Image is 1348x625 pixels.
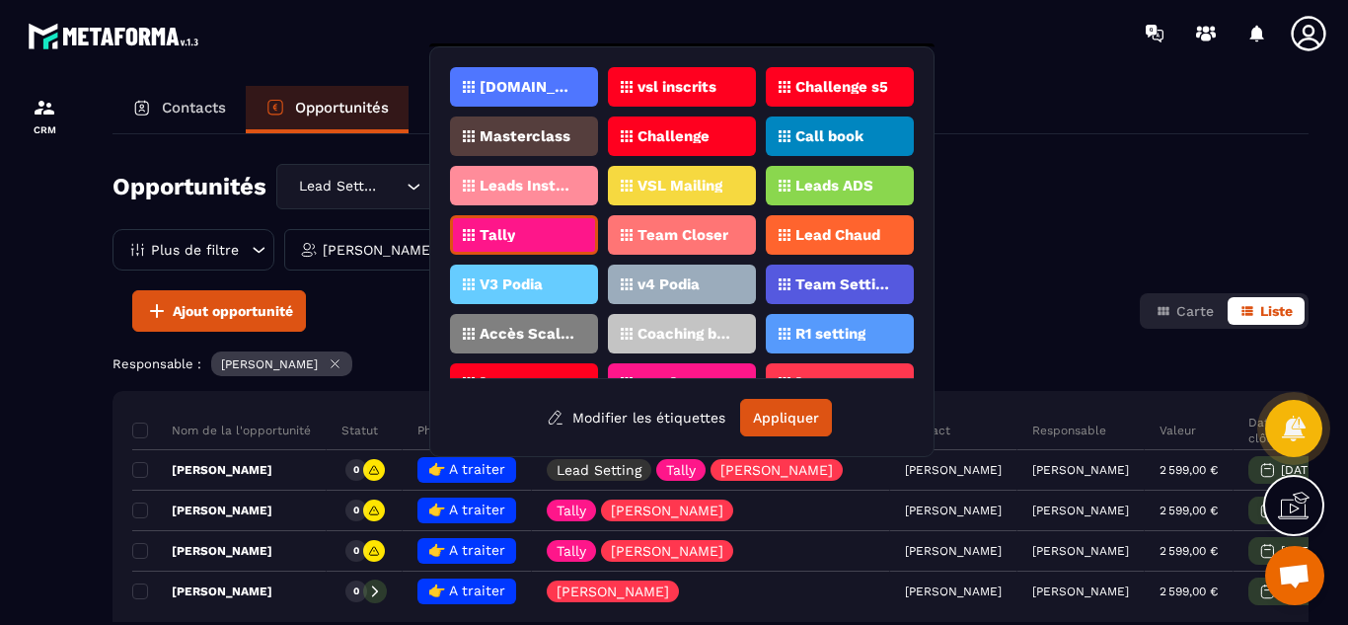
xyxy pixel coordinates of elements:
span: 👉 A traiter [428,502,505,517]
p: Lead Setting [557,463,641,477]
p: [PERSON_NAME] [132,584,272,599]
p: Tally [480,228,515,242]
p: VSL Mailing [637,179,722,193]
p: v4 Podia [637,277,700,291]
span: Liste [1260,303,1293,319]
p: 2 599,00 € [1160,585,1218,598]
a: Contacts [112,86,246,133]
p: Team Setting [795,277,891,291]
p: CRM [5,124,84,135]
p: [PERSON_NAME] [323,243,435,257]
p: Tally [557,504,586,517]
p: [PERSON_NAME] [132,543,272,559]
p: Challenge [637,129,710,143]
p: Statut [341,423,378,438]
p: Accès Scaler Podia [480,327,575,341]
p: [PERSON_NAME] [1032,463,1129,477]
p: Responsable : [112,356,201,371]
div: Search for option [276,164,484,209]
input: Search for option [382,176,402,197]
p: Tally [666,463,696,477]
a: formationformationCRM [5,81,84,150]
p: Opportunités [295,99,389,117]
p: [PERSON_NAME] [720,463,833,477]
p: [PERSON_NAME] [1032,504,1129,517]
p: 2 599,00 € [1160,504,1218,517]
p: Call book [795,129,863,143]
p: [DOMAIN_NAME] [480,80,575,94]
p: Lead Chaud [795,228,880,242]
button: Liste [1228,297,1305,325]
p: Contacts [162,99,226,117]
p: R1 setting [795,327,865,341]
span: 👉 A traiter [428,542,505,558]
p: [PERSON_NAME] [132,503,272,518]
span: Ajout opportunité [173,301,293,321]
img: formation [33,96,56,119]
button: Modifier les étiquettes [532,400,740,435]
h2: Opportunités [112,167,266,206]
p: 0 [353,504,359,517]
p: 2 599,00 € [1160,544,1218,558]
p: V3 Podia [480,277,543,291]
p: [DATE] [1281,544,1319,558]
p: Date de clôture [1248,415,1329,446]
p: [PERSON_NAME] [557,585,669,598]
p: [PERSON_NAME] [611,544,723,558]
button: Carte [1144,297,1226,325]
p: Tally [557,544,586,558]
a: Opportunités [246,86,409,133]
p: [PERSON_NAME]. 1:1 6m 3app [795,376,891,390]
p: [PERSON_NAME] [221,357,318,371]
a: Tâches [409,86,528,133]
p: 0 [353,544,359,558]
p: [PERSON_NAME] [132,462,272,478]
div: Ouvrir le chat [1265,546,1324,605]
span: Lead Setting [294,176,382,197]
p: Masterclass [480,129,570,143]
p: Nom de la l'opportunité [132,423,311,438]
p: 2 599,00 € [1160,463,1218,477]
p: [PERSON_NAME] [1032,544,1129,558]
p: 0 [353,463,359,477]
button: Appliquer [740,399,832,436]
span: Carte [1176,303,1214,319]
p: Phase [417,423,451,438]
p: Leads ADS [795,179,873,193]
p: [PERSON_NAME] [1032,585,1129,598]
p: Team Closer [637,228,728,242]
button: Ajout opportunité [132,290,306,332]
p: Leads Instagram [480,179,575,193]
p: Valeur [1160,423,1196,438]
p: Coaching book [637,327,733,341]
p: Plus de filtre [151,243,239,257]
p: 0 [353,585,359,598]
p: Responsable [1032,423,1106,438]
p: Challenge s5 [795,80,888,94]
p: SET [PERSON_NAME] [637,376,733,390]
p: [PERSON_NAME] [611,504,723,517]
p: [PERSON_NAME] [480,376,575,390]
p: vsl inscrits [637,80,716,94]
span: 👉 A traiter [428,461,505,477]
img: logo [28,18,205,54]
span: 👉 A traiter [428,583,505,598]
